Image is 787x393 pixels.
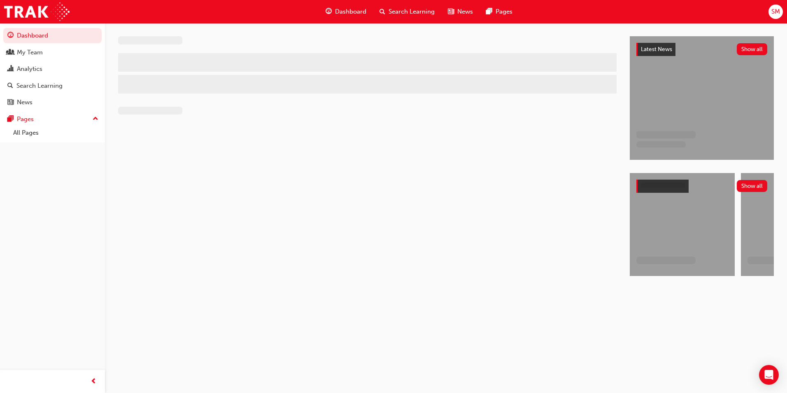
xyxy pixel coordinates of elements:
a: All Pages [10,126,102,139]
a: pages-iconPages [480,3,519,20]
button: Show all [737,180,768,192]
a: Latest NewsShow all [636,43,767,56]
span: Pages [496,7,512,16]
button: Pages [3,112,102,127]
span: up-icon [93,114,98,124]
span: Latest News [641,46,672,53]
span: guage-icon [326,7,332,17]
span: chart-icon [7,65,14,73]
span: pages-icon [486,7,492,17]
a: guage-iconDashboard [319,3,373,20]
a: search-iconSearch Learning [373,3,441,20]
a: News [3,95,102,110]
span: news-icon [448,7,454,17]
button: DashboardMy TeamAnalyticsSearch LearningNews [3,26,102,112]
span: prev-icon [91,377,97,387]
div: Analytics [17,64,42,74]
a: Analytics [3,61,102,77]
div: My Team [17,48,43,57]
div: Pages [17,115,34,124]
span: Search Learning [389,7,435,16]
a: news-iconNews [441,3,480,20]
span: SM [771,7,780,16]
span: news-icon [7,99,14,106]
div: News [17,98,33,107]
span: News [457,7,473,16]
img: Trak [4,2,70,21]
span: search-icon [380,7,385,17]
span: pages-icon [7,116,14,123]
button: SM [768,5,783,19]
span: search-icon [7,82,13,90]
a: Show all [636,180,767,193]
span: people-icon [7,49,14,56]
a: Dashboard [3,28,102,43]
button: Show all [737,43,768,55]
div: Search Learning [16,81,63,91]
span: Dashboard [335,7,366,16]
div: Open Intercom Messenger [759,365,779,385]
span: guage-icon [7,32,14,40]
a: Search Learning [3,78,102,94]
a: My Team [3,45,102,60]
